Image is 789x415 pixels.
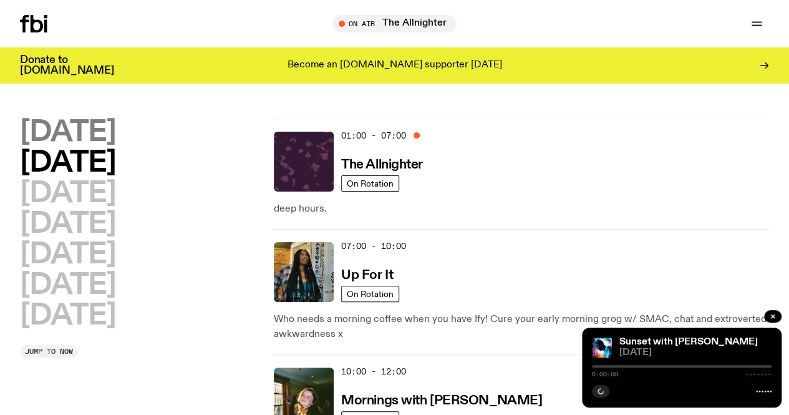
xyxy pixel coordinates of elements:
h3: Mornings with [PERSON_NAME] [341,394,542,408]
p: deep hours. [274,202,769,217]
a: Mornings with [PERSON_NAME] [341,392,542,408]
span: 07:00 - 10:00 [341,240,406,252]
a: On Rotation [341,286,399,302]
span: [DATE] [619,348,772,358]
span: On Rotation [347,179,394,188]
button: [DATE] [20,180,115,208]
span: On Rotation [347,290,394,299]
button: [DATE] [20,210,115,238]
h3: Up For It [341,269,393,282]
button: [DATE] [20,302,115,330]
img: Ify - a Brown Skin girl with black braided twists, looking up to the side with her tongue stickin... [274,242,334,302]
span: Jump to now [25,348,73,355]
button: Jump to now [20,345,78,358]
button: On AirThe Allnighter [332,15,457,32]
span: -:--:-- [745,371,772,378]
h3: The Allnighter [341,159,423,172]
img: Simon Caldwell stands side on, looking downwards. He has headphones on. Behind him is a brightly ... [592,338,612,358]
button: [DATE] [20,271,115,300]
span: 01:00 - 07:00 [341,130,406,142]
h3: Donate to [DOMAIN_NAME] [20,55,114,76]
button: [DATE] [20,119,115,147]
a: Up For It [341,266,393,282]
p: Become an [DOMAIN_NAME] supporter [DATE] [288,60,502,71]
button: [DATE] [20,149,115,177]
p: Who needs a morning coffee when you have Ify! Cure your early morning grog w/ SMAC, chat and extr... [274,312,769,342]
a: Sunset with [PERSON_NAME] [619,337,758,347]
a: On Rotation [341,175,399,192]
a: The Allnighter [341,156,423,172]
span: 0:00:00 [592,371,618,378]
button: [DATE] [20,241,115,269]
span: 10:00 - 12:00 [341,366,406,378]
